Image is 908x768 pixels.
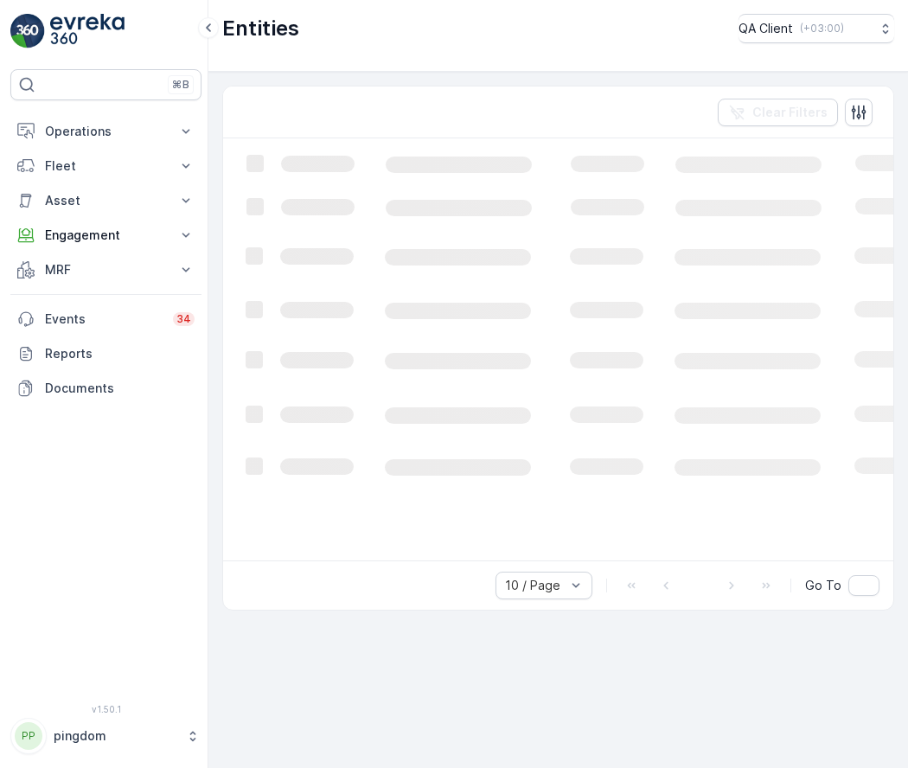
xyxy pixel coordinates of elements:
p: ⌘B [172,78,189,92]
p: QA Client [739,20,793,37]
p: Asset [45,192,167,209]
p: 34 [176,312,191,326]
p: Events [45,310,163,328]
p: Documents [45,380,195,397]
a: Reports [10,336,201,371]
a: Documents [10,371,201,406]
p: ( +03:00 ) [800,22,844,35]
p: Reports [45,345,195,362]
button: Engagement [10,218,201,253]
a: Events34 [10,302,201,336]
button: Clear Filters [718,99,838,126]
p: Entities [222,15,299,42]
button: Asset [10,183,201,218]
span: v 1.50.1 [10,704,201,714]
p: Engagement [45,227,167,244]
p: Operations [45,123,167,140]
button: Operations [10,114,201,149]
button: QA Client(+03:00) [739,14,894,43]
button: PPpingdom [10,718,201,754]
img: logo_light-DOdMpM7g.png [50,14,125,48]
img: logo [10,14,45,48]
button: MRF [10,253,201,287]
button: Fleet [10,149,201,183]
p: pingdom [54,727,177,745]
span: Go To [805,577,841,594]
p: Clear Filters [752,104,828,121]
p: Fleet [45,157,167,175]
div: PP [15,722,42,750]
p: MRF [45,261,167,278]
